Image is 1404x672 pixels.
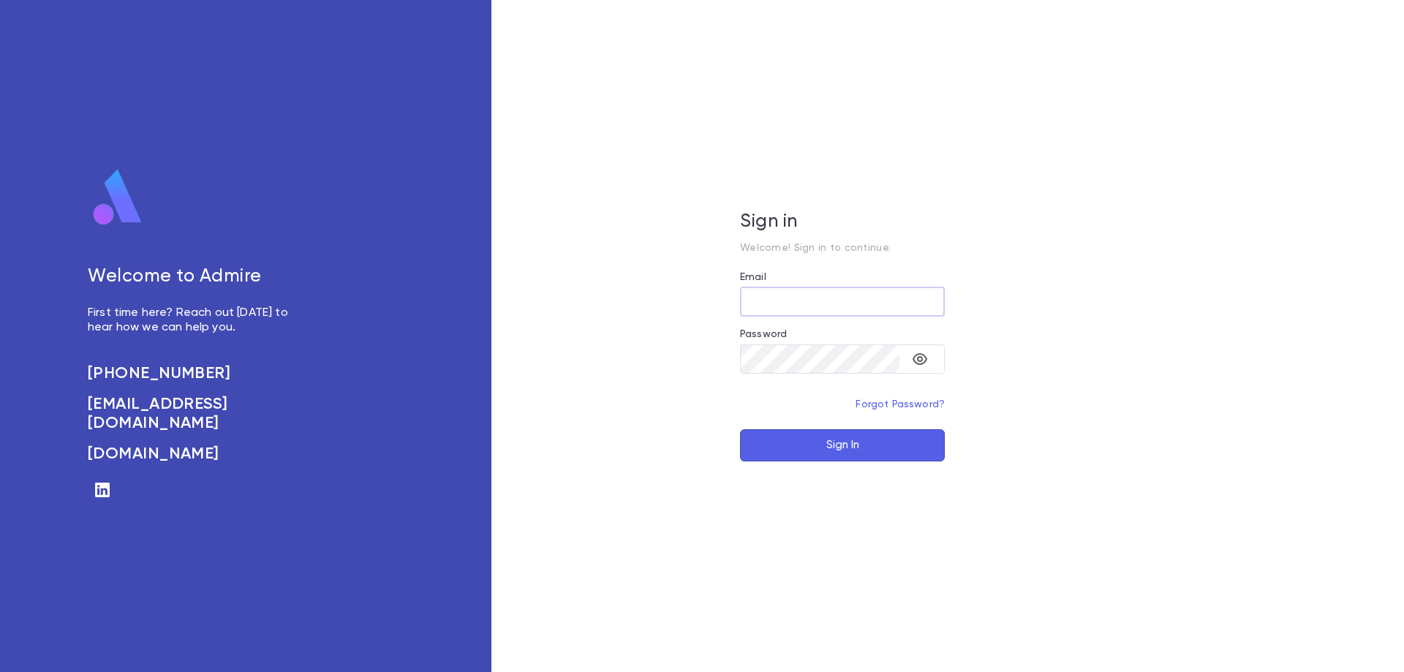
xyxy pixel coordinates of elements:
label: Email [740,271,766,283]
a: [DOMAIN_NAME] [88,445,304,464]
p: First time here? Reach out [DATE] to hear how we can help you. [88,306,304,335]
h5: Sign in [740,211,945,233]
a: [PHONE_NUMBER] [88,364,304,383]
a: [EMAIL_ADDRESS][DOMAIN_NAME] [88,395,304,433]
img: logo [88,168,148,227]
h5: Welcome to Admire [88,266,304,288]
p: Welcome! Sign in to continue. [740,242,945,254]
label: Password [740,328,787,340]
a: Forgot Password? [856,399,945,409]
button: toggle password visibility [905,344,935,374]
button: Sign In [740,429,945,461]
